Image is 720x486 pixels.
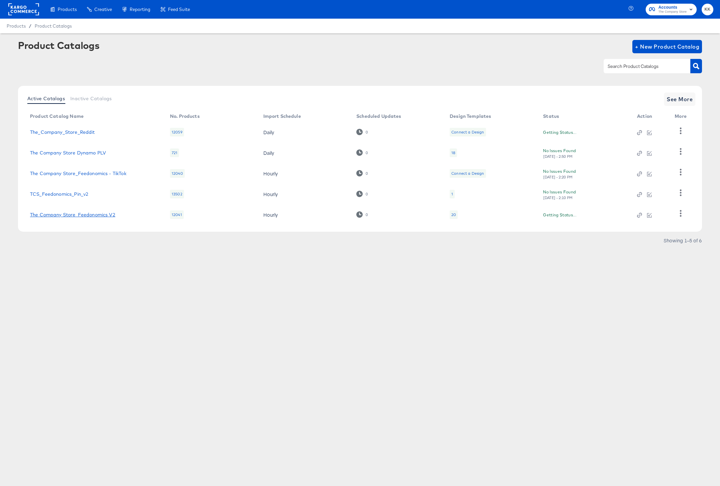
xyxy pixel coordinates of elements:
[365,212,368,217] div: 0
[170,148,179,157] div: 721
[664,93,695,106] button: See More
[7,23,26,29] span: Products
[58,7,77,12] span: Products
[168,7,190,12] span: Feed Suite
[170,114,200,119] div: No. Products
[258,163,351,184] td: Hourly
[450,148,457,157] div: 18
[258,204,351,225] td: Hourly
[30,129,95,135] a: The_Company_Store_Reddit
[451,212,456,217] div: 20
[356,211,368,218] div: 0
[356,114,401,119] div: Scheduled Updates
[356,191,368,197] div: 0
[27,96,65,101] span: Active Catalogs
[258,142,351,163] td: Daily
[635,42,699,51] span: + New Product Catalog
[170,210,184,219] div: 12041
[170,190,184,198] div: 13502
[130,7,150,12] span: Reporting
[702,4,713,15] button: KK
[30,191,88,197] a: TCS_Feedonomics_Pin_v2
[70,96,112,101] span: Inactive Catalogs
[365,130,368,134] div: 0
[356,129,368,135] div: 0
[451,191,453,197] div: 1
[658,9,687,15] span: The Company Store
[669,111,695,122] th: More
[451,129,484,135] div: Connect a Design
[30,171,126,176] a: The Company Store_Feedonomics - TikTok
[30,212,115,217] a: The Company Store_Feedonomics V2
[450,190,455,198] div: 1
[450,114,491,119] div: Design Templates
[450,210,458,219] div: 20
[450,169,486,178] div: Connect a Design
[658,4,687,11] span: Accounts
[258,122,351,142] td: Daily
[365,150,368,155] div: 0
[18,40,99,51] div: Product Catalogs
[632,111,669,122] th: Action
[451,150,455,155] div: 18
[451,171,484,176] div: Connect a Design
[538,111,632,122] th: Status
[356,170,368,176] div: 0
[704,6,711,13] span: KK
[646,4,697,15] button: AccountsThe Company Store
[667,95,693,104] span: See More
[365,171,368,176] div: 0
[365,192,368,196] div: 0
[35,23,72,29] a: Product Catalogs
[356,149,368,156] div: 0
[632,40,702,53] button: + New Product Catalog
[94,7,112,12] span: Creative
[263,114,301,119] div: Import Schedule
[30,150,106,155] a: The Company Store Dynamo PLV
[258,184,351,204] td: Hourly
[26,23,35,29] span: /
[606,63,677,70] input: Search Product Catalogs
[663,238,702,243] div: Showing 1–5 of 6
[450,128,486,136] div: Connect a Design
[30,114,84,119] div: Product Catalog Name
[170,169,185,178] div: 12040
[170,128,184,136] div: 12059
